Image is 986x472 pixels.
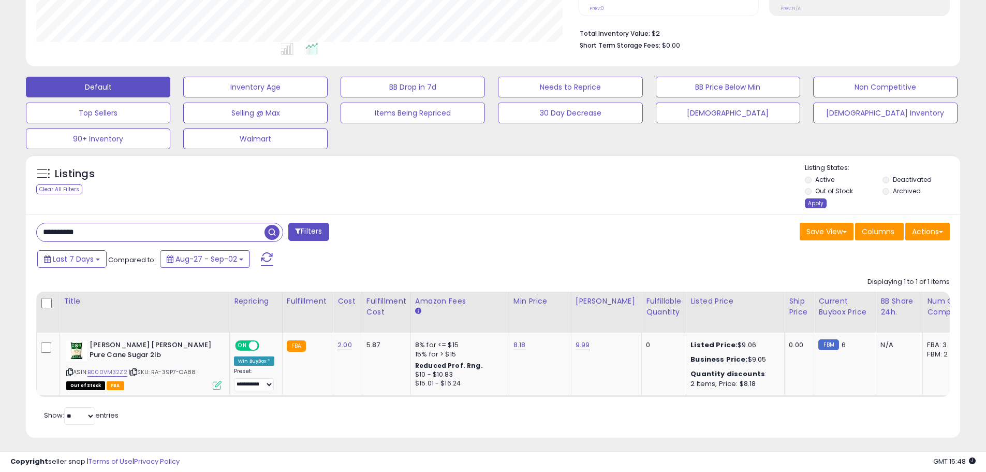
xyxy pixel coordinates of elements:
[800,223,853,240] button: Save View
[580,26,942,39] li: $2
[89,456,133,466] a: Terms of Use
[36,184,82,194] div: Clear All Filters
[55,167,95,181] h5: Listings
[818,296,872,318] div: Current Buybox Price
[815,187,853,195] label: Out of Stock
[415,296,505,307] div: Amazon Fees
[366,296,406,318] div: Fulfillment Cost
[236,341,249,350] span: ON
[927,340,961,350] div: FBA: 3
[880,296,918,318] div: BB Share 24h.
[893,187,921,195] label: Archived
[815,175,834,184] label: Active
[66,340,222,389] div: ASIN:
[26,103,170,123] button: Top Sellers
[580,29,650,38] b: Total Inventory Value:
[813,103,958,123] button: [DEMOGRAPHIC_DATA] Inventory
[498,77,642,97] button: Needs to Reprice
[287,340,306,352] small: FBA
[690,369,776,379] div: :
[134,456,180,466] a: Privacy Policy
[690,296,780,307] div: Listed Price
[867,277,950,287] div: Displaying 1 to 1 of 1 items
[690,369,765,379] b: Quantity discounts
[53,254,94,264] span: Last 7 Days
[234,356,274,366] div: Win BuyBox *
[880,340,915,350] div: N/A
[415,350,501,359] div: 15% for > $15
[337,296,358,307] div: Cost
[513,340,526,350] a: 8.18
[893,175,932,184] label: Deactivated
[234,368,274,391] div: Preset:
[690,354,747,364] b: Business Price:
[905,223,950,240] button: Actions
[129,368,196,376] span: | SKU: RA-39P7-CA88
[26,128,170,149] button: 90+ Inventory
[576,296,637,307] div: [PERSON_NAME]
[288,223,329,241] button: Filters
[789,296,810,318] div: Ship Price
[580,41,660,50] b: Short Term Storage Fees:
[498,103,642,123] button: 30 Day Decrease
[66,340,87,361] img: 41-w-mnh0gL._SL40_.jpg
[690,340,738,350] b: Listed Price:
[656,77,800,97] button: BB Price Below Min
[513,296,567,307] div: Min Price
[927,350,961,359] div: FBM: 2
[337,340,352,350] a: 2.00
[183,128,328,149] button: Walmart
[26,77,170,97] button: Default
[234,296,278,307] div: Repricing
[183,103,328,123] button: Selling @ Max
[415,370,501,379] div: $10 - $10.83
[64,296,225,307] div: Title
[183,77,328,97] button: Inventory Age
[789,340,806,350] div: 0.00
[933,456,976,466] span: 2025-09-10 15:48 GMT
[90,340,215,362] b: [PERSON_NAME] [PERSON_NAME] Pure Cane Sugar 2lb
[590,5,604,11] small: Prev: 0
[107,381,124,390] span: FBA
[690,340,776,350] div: $9.06
[175,254,237,264] span: Aug-27 - Sep-02
[656,103,800,123] button: [DEMOGRAPHIC_DATA]
[855,223,904,240] button: Columns
[415,361,483,370] b: Reduced Prof. Rng.
[66,381,105,390] span: All listings that are currently out of stock and unavailable for purchase on Amazon
[341,103,485,123] button: Items Being Repriced
[160,250,250,268] button: Aug-27 - Sep-02
[87,368,127,377] a: B000VM32Z2
[805,163,960,173] p: Listing States:
[366,340,403,350] div: 5.87
[646,340,678,350] div: 0
[842,340,846,350] span: 6
[576,340,590,350] a: 9.99
[37,250,107,268] button: Last 7 Days
[813,77,958,97] button: Non Competitive
[662,40,680,50] span: $0.00
[927,296,965,318] div: Num of Comp.
[690,379,776,389] div: 2 Items, Price: $8.18
[781,5,801,11] small: Prev: N/A
[646,296,682,318] div: Fulfillable Quantity
[108,255,156,265] span: Compared to:
[10,456,48,466] strong: Copyright
[818,339,838,350] small: FBM
[258,341,274,350] span: OFF
[44,410,119,420] span: Show: entries
[415,340,501,350] div: 8% for <= $15
[10,457,180,467] div: seller snap | |
[862,226,894,237] span: Columns
[805,198,827,208] div: Apply
[287,296,329,307] div: Fulfillment
[415,307,421,316] small: Amazon Fees.
[415,379,501,388] div: $15.01 - $16.24
[690,355,776,364] div: $9.05
[341,77,485,97] button: BB Drop in 7d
